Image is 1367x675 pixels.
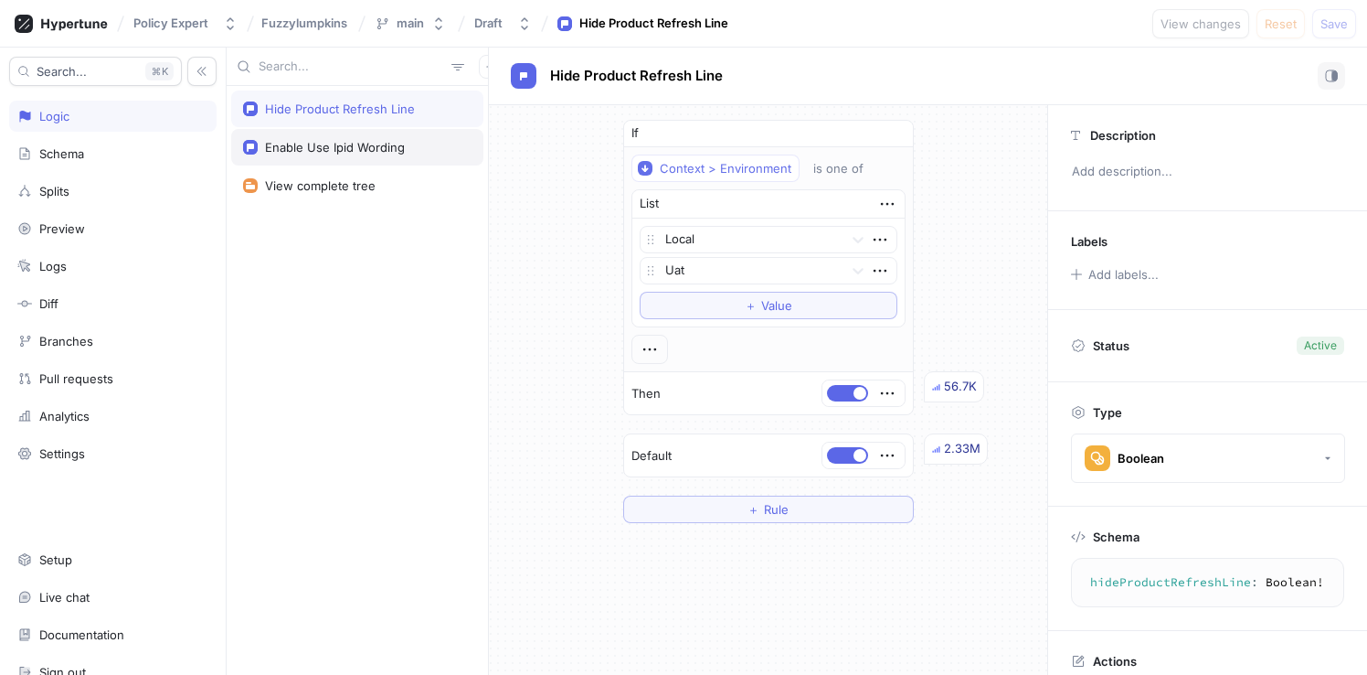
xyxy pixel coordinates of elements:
div: List [640,195,659,213]
div: Enable Use Ipid Wording [265,140,405,155]
textarea: hideProductRefreshLine: Boolean! [1079,566,1336,599]
div: Live chat [39,590,90,605]
a: Documentation [9,619,217,650]
div: Splits [39,184,69,198]
div: Pull requests [39,371,113,386]
div: Hide Product Refresh Line [265,102,415,116]
div: Documentation [39,627,124,642]
p: Add description... [1064,156,1351,187]
div: main [397,16,424,31]
button: Save [1312,9,1356,38]
p: Status [1093,333,1129,359]
div: View complete tree [265,178,376,193]
div: K [145,62,174,80]
div: Add labels... [1088,269,1159,281]
span: Hide Product Refresh Line [550,69,723,83]
p: Actions [1093,654,1137,669]
div: is one of [813,161,864,177]
span: Save [1320,18,1348,29]
span: ＋ [747,504,759,515]
span: Reset [1265,18,1297,29]
p: Description [1090,128,1156,143]
div: Draft [474,16,503,31]
p: Schema [1093,530,1139,544]
p: Labels [1071,234,1107,249]
div: Diff [39,296,58,311]
p: Then [631,385,661,403]
p: Type [1093,405,1122,420]
div: Context > Environment [660,161,791,177]
div: Boolean [1118,451,1164,466]
div: Policy Expert [133,16,208,31]
div: Logic [39,109,69,123]
button: Policy Expert [126,8,245,38]
div: Schema [39,146,84,161]
div: 56.7K [944,378,977,396]
button: Add labels... [1065,262,1163,286]
div: Preview [39,221,85,236]
span: ＋ [745,300,757,311]
button: main [367,8,453,38]
div: Settings [39,446,85,461]
button: Context > Environment [631,155,800,182]
div: Active [1304,337,1337,354]
button: View changes [1152,9,1249,38]
button: Boolean [1071,434,1345,483]
button: Draft [467,8,539,38]
button: ＋Rule [623,496,914,523]
span: View changes [1160,18,1241,29]
div: Logs [39,259,67,273]
span: Value [761,300,792,311]
div: Branches [39,334,93,348]
span: Search... [37,66,87,77]
p: If [631,124,639,143]
button: is one of [805,155,890,182]
div: Analytics [39,409,90,423]
div: Setup [39,552,72,567]
input: Search... [259,58,444,76]
button: ＋Value [640,292,897,319]
div: Hide Product Refresh Line [579,15,728,33]
button: Reset [1256,9,1305,38]
p: Default [631,447,672,466]
span: Rule [764,504,789,515]
div: 2.33M [944,440,980,458]
span: Fuzzylumpkins [261,16,347,29]
button: Search...K [9,57,182,86]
